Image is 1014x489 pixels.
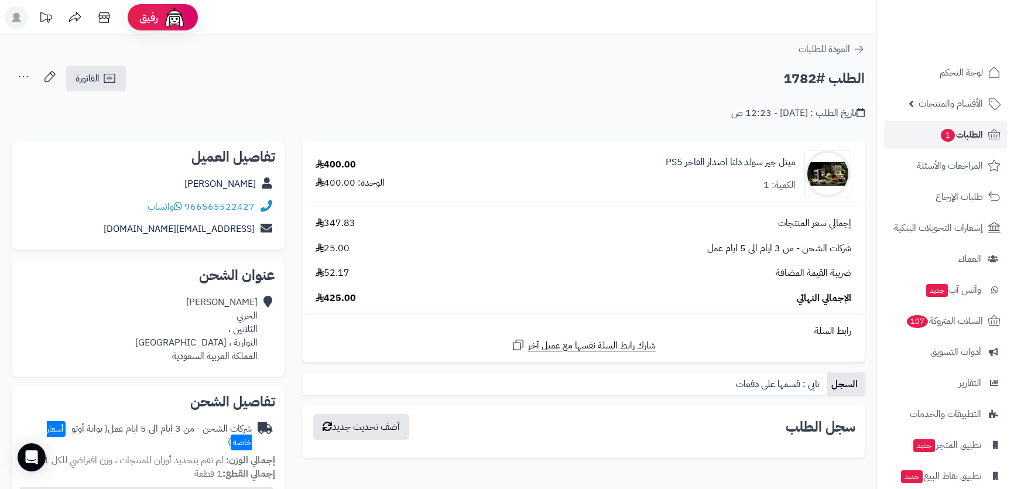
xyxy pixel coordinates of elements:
img: 1756312966-gpxkkddxkaae9bx-1718099584462-90x90.jpg [805,151,851,197]
span: أدوات التسويق [930,344,981,360]
span: 1 [941,129,955,142]
h3: سجل الطلب [786,420,855,434]
span: تطبيق المتجر [912,437,981,453]
div: الكمية: 1 [763,179,796,192]
span: رفيق [139,11,158,25]
span: 347.83 [316,217,355,230]
a: العودة للطلبات [799,42,865,56]
a: العملاء [884,245,1007,273]
a: لوحة التحكم [884,59,1007,87]
h2: عنوان الشحن [21,268,275,282]
strong: إجمالي القطع: [222,467,275,481]
a: تابي : قسمها على دفعات [731,372,827,396]
a: السلات المتروكة107 [884,307,1007,335]
span: إشعارات التحويلات البنكية [894,220,983,236]
img: logo-2.png [934,9,1003,33]
h2: تفاصيل الشحن [21,395,275,409]
a: إشعارات التحويلات البنكية [884,214,1007,242]
a: [PERSON_NAME] [184,177,256,191]
a: الطلبات1 [884,121,1007,149]
span: المراجعات والأسئلة [917,158,983,174]
a: تطبيق المتجرجديد [884,431,1007,459]
div: 400.00 [316,158,356,172]
h2: الطلب #1782 [783,67,865,91]
a: ميتل جير سولد دلتا اصدار الفاخر PS5 [666,156,796,169]
a: أدوات التسويق [884,338,1007,366]
span: جديد [913,439,935,452]
span: الإجمالي النهائي [797,292,851,305]
a: طلبات الإرجاع [884,183,1007,211]
span: 107 [907,315,928,328]
div: [PERSON_NAME] الحربي الثلاثين ، النوارية ، [GEOGRAPHIC_DATA] المملكة العربية السعودية [135,296,258,363]
a: المراجعات والأسئلة [884,152,1007,180]
span: السلات المتروكة [906,313,983,329]
span: العودة للطلبات [799,42,850,56]
span: ضريبة القيمة المضافة [776,266,851,280]
a: شارك رابط السلة نفسها مع عميل آخر [511,338,656,353]
span: التقارير [959,375,981,391]
a: [EMAIL_ADDRESS][DOMAIN_NAME] [104,222,255,236]
span: 52.17 [316,266,350,280]
a: السجل [827,372,865,396]
span: شارك رابط السلة نفسها مع عميل آخر [528,339,656,353]
div: Open Intercom Messenger [18,443,46,471]
a: وآتس آبجديد [884,276,1007,304]
span: الأقسام والمنتجات [919,95,983,112]
span: جديد [901,470,923,483]
span: شركات الشحن - من 3 ايام الى 5 ايام عمل [707,242,851,255]
span: 25.00 [316,242,350,255]
h2: تفاصيل العميل [21,150,275,164]
strong: إجمالي الوزن: [226,453,275,467]
span: التطبيقات والخدمات [910,406,981,422]
span: لوحة التحكم [940,64,983,81]
span: 425.00 [316,292,356,305]
span: جديد [926,284,948,297]
div: تاريخ الطلب : [DATE] - 12:23 ص [731,107,865,120]
button: أضف تحديث جديد [313,414,409,440]
div: الوحدة: 400.00 [316,176,385,190]
a: واتساب [148,200,182,214]
img: ai-face.png [163,6,186,29]
span: الطلبات [940,126,983,143]
div: رابط السلة [307,324,860,338]
span: الفاتورة [76,71,100,86]
span: لم تقم بتحديد أوزان للمنتجات ، وزن افتراضي للكل 1 كجم [26,453,224,467]
a: الفاتورة [66,66,126,91]
small: 1 قطعة [194,467,275,481]
span: طلبات الإرجاع [936,189,983,205]
span: تطبيق نقاط البيع [900,468,981,484]
span: وآتس آب [925,282,981,298]
a: 966565522427 [184,200,255,214]
span: العملاء [958,251,981,267]
span: إجمالي سعر المنتجات [778,217,851,230]
div: شركات الشحن - من 3 ايام الى 5 ايام عمل [21,422,252,449]
a: التطبيقات والخدمات [884,400,1007,428]
a: تحديثات المنصة [31,6,60,32]
a: التقارير [884,369,1007,397]
span: ( بوابة أوتو - ) [47,422,252,449]
span: أسعار خاصة [47,421,252,450]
